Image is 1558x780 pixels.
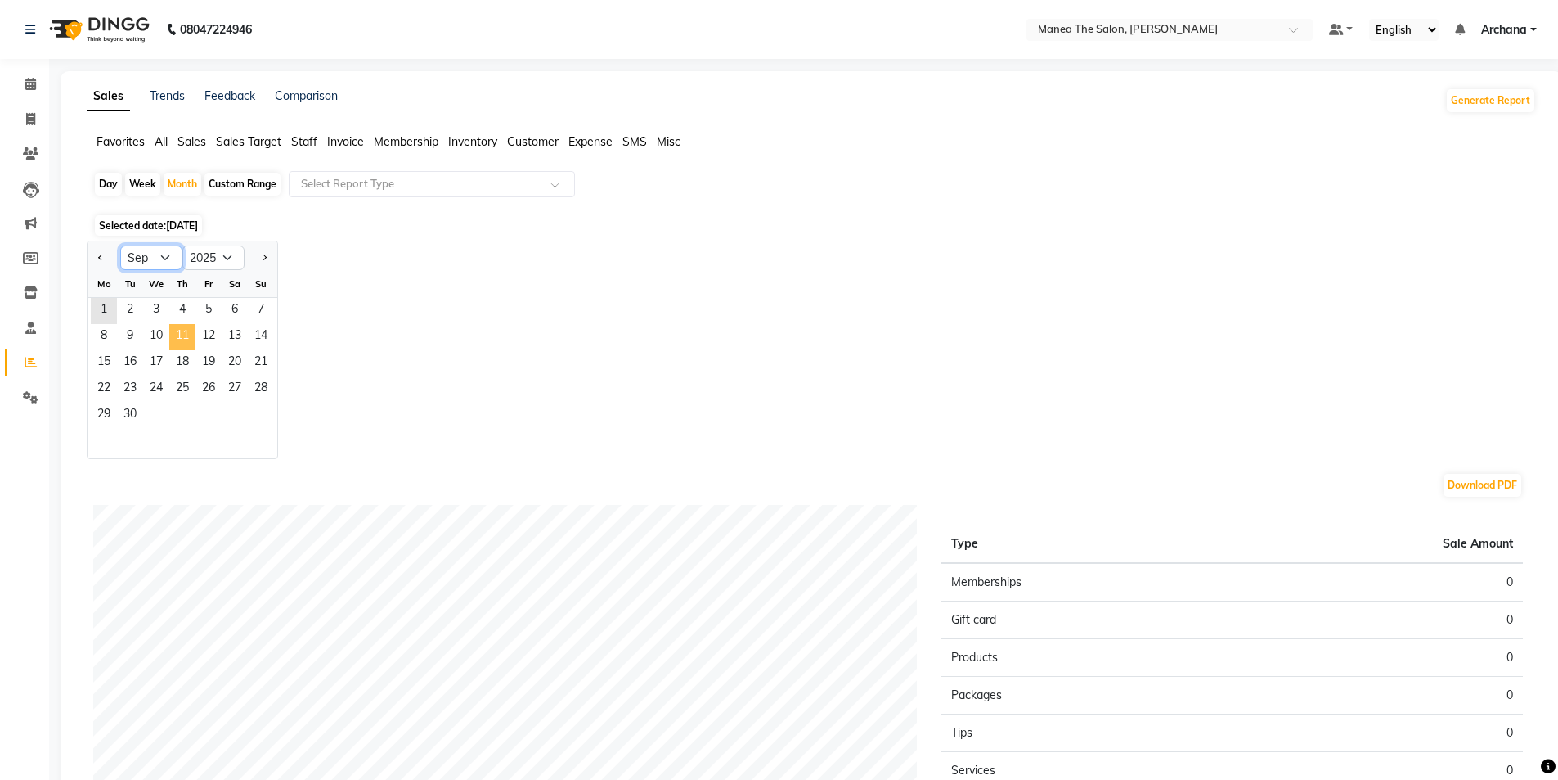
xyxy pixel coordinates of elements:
div: Wednesday, September 17, 2025 [143,350,169,376]
span: Archana [1481,21,1527,38]
span: 10 [143,324,169,350]
div: Wednesday, September 24, 2025 [143,376,169,403]
span: 5 [195,298,222,324]
select: Select month [120,246,182,270]
span: 3 [143,298,169,324]
td: 0 [1232,677,1523,715]
span: 8 [91,324,117,350]
span: 14 [248,324,274,350]
span: 7 [248,298,274,324]
td: 0 [1232,715,1523,752]
td: Products [941,639,1232,677]
div: Sunday, September 28, 2025 [248,376,274,403]
button: Download PDF [1444,474,1521,497]
a: Feedback [204,88,255,103]
a: Sales [87,82,130,111]
span: 22 [91,376,117,403]
div: Monday, September 22, 2025 [91,376,117,403]
td: 0 [1232,563,1523,602]
span: 28 [248,376,274,403]
span: All [155,134,168,149]
th: Sale Amount [1232,525,1523,564]
div: Tu [117,271,143,297]
button: Generate Report [1447,89,1534,112]
div: Month [164,173,201,196]
a: Trends [150,88,185,103]
td: Tips [941,715,1232,752]
span: 19 [195,350,222,376]
div: Monday, September 29, 2025 [91,403,117,429]
div: Custom Range [204,173,281,196]
span: Staff [291,134,317,149]
td: Packages [941,677,1232,715]
span: 26 [195,376,222,403]
div: Wednesday, September 3, 2025 [143,298,169,324]
b: 08047224946 [180,7,252,52]
div: Tuesday, September 30, 2025 [117,403,143,429]
span: Misc [657,134,680,149]
select: Select year [182,246,245,270]
div: Saturday, September 20, 2025 [222,350,248,376]
div: Sunday, September 14, 2025 [248,324,274,350]
span: 16 [117,350,143,376]
div: Tuesday, September 16, 2025 [117,350,143,376]
td: Gift card [941,602,1232,639]
a: Comparison [275,88,338,103]
span: 30 [117,403,143,429]
span: Sales [177,134,206,149]
span: 24 [143,376,169,403]
span: 13 [222,324,248,350]
div: Thursday, September 25, 2025 [169,376,195,403]
span: Sales Target [216,134,281,149]
div: Fr [195,271,222,297]
span: SMS [622,134,647,149]
span: 20 [222,350,248,376]
div: Friday, September 5, 2025 [195,298,222,324]
div: Saturday, September 13, 2025 [222,324,248,350]
div: Wednesday, September 10, 2025 [143,324,169,350]
button: Next month [258,245,271,271]
div: Sunday, September 7, 2025 [248,298,274,324]
span: 15 [91,350,117,376]
td: 0 [1232,602,1523,639]
span: Favorites [97,134,145,149]
span: 23 [117,376,143,403]
span: 1 [91,298,117,324]
span: Invoice [327,134,364,149]
span: Selected date: [95,215,202,236]
div: Sunday, September 21, 2025 [248,350,274,376]
div: Thursday, September 11, 2025 [169,324,195,350]
div: Saturday, September 6, 2025 [222,298,248,324]
div: Th [169,271,195,297]
span: Expense [568,134,613,149]
img: logo [42,7,154,52]
div: Tuesday, September 2, 2025 [117,298,143,324]
div: Day [95,173,122,196]
span: 9 [117,324,143,350]
span: Membership [374,134,438,149]
div: Mo [91,271,117,297]
div: Thursday, September 4, 2025 [169,298,195,324]
span: 27 [222,376,248,403]
div: Friday, September 26, 2025 [195,376,222,403]
div: Week [125,173,160,196]
button: Previous month [94,245,107,271]
div: Friday, September 19, 2025 [195,350,222,376]
span: Customer [507,134,559,149]
span: 25 [169,376,195,403]
span: 11 [169,324,195,350]
div: Tuesday, September 9, 2025 [117,324,143,350]
span: Inventory [448,134,497,149]
span: 18 [169,350,195,376]
span: 17 [143,350,169,376]
div: Sa [222,271,248,297]
td: 0 [1232,639,1523,677]
div: We [143,271,169,297]
span: 12 [195,324,222,350]
div: Saturday, September 27, 2025 [222,376,248,403]
div: Monday, September 8, 2025 [91,324,117,350]
span: 4 [169,298,195,324]
div: Monday, September 15, 2025 [91,350,117,376]
span: 6 [222,298,248,324]
div: Su [248,271,274,297]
